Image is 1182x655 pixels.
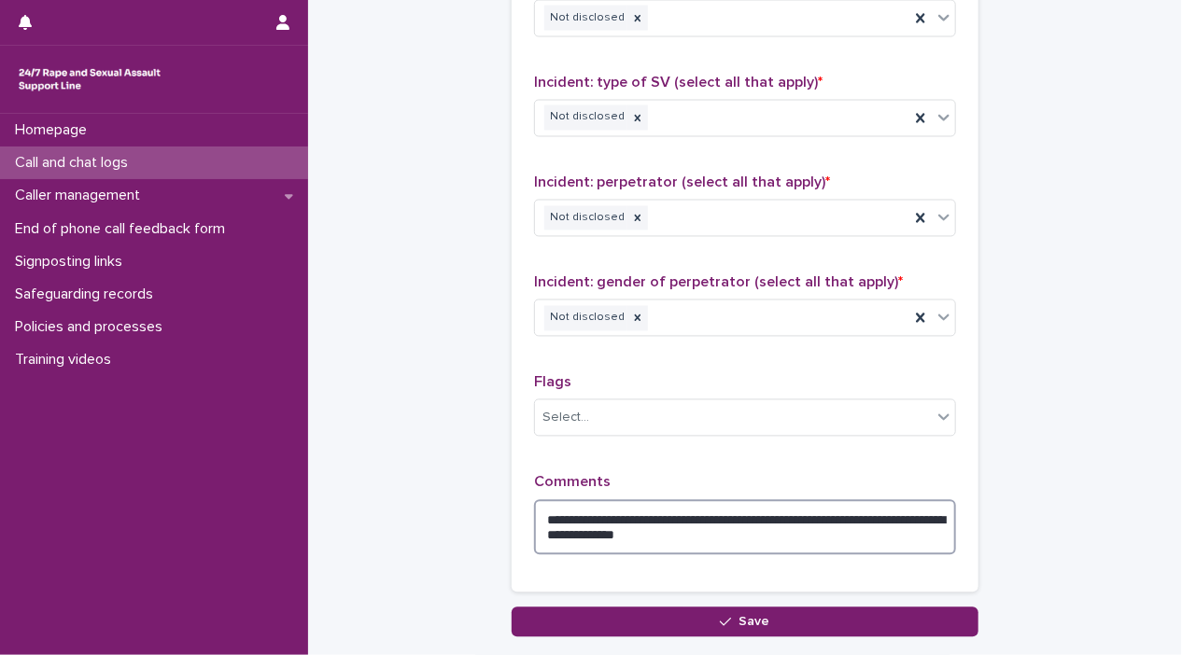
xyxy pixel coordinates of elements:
div: Not disclosed [544,206,627,231]
p: Signposting links [7,253,137,271]
span: Incident: type of SV (select all that apply) [534,76,823,91]
span: Incident: perpetrator (select all that apply) [534,175,830,190]
img: rhQMoQhaT3yELyF149Cw [15,61,164,98]
span: Incident: gender of perpetrator (select all that apply) [534,275,903,290]
div: Not disclosed [544,306,627,331]
p: Homepage [7,121,102,139]
span: Flags [534,375,571,390]
span: Save [739,616,770,629]
p: End of phone call feedback form [7,220,240,238]
p: Policies and processes [7,318,177,336]
button: Save [512,607,978,637]
p: Safeguarding records [7,286,168,303]
div: Not disclosed [544,105,627,131]
div: Not disclosed [544,6,627,31]
p: Training videos [7,351,126,369]
p: Call and chat logs [7,154,143,172]
p: Caller management [7,187,155,204]
div: Select... [542,409,589,428]
span: Comments [534,475,611,490]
